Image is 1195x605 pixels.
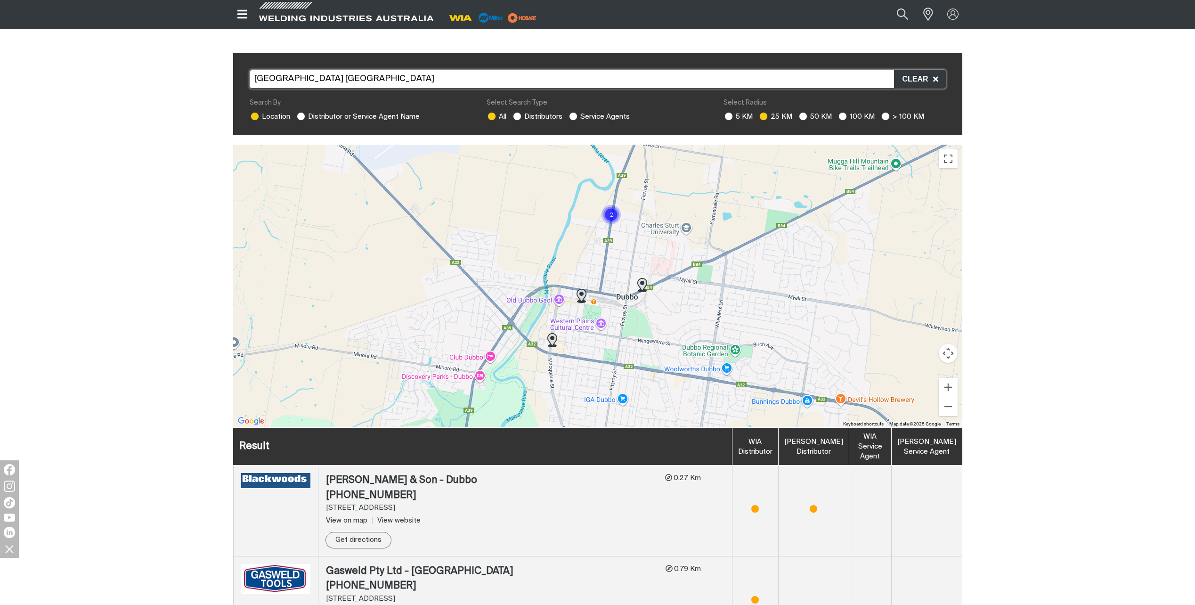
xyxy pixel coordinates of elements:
input: Product name or item number... [874,4,918,25]
label: > 100 KM [880,113,924,120]
div: [PERSON_NAME] & Son - Dubbo [326,473,658,488]
th: Result [233,428,732,466]
div: [PHONE_NUMBER] [326,579,658,594]
img: J Blackwood & Son - Dubbo [241,473,310,488]
div: [PHONE_NUMBER] [326,488,658,503]
span: Map data ©2025 Google [889,421,941,426]
label: Distributors [512,113,562,120]
div: Gasweld Pty Ltd - [GEOGRAPHIC_DATA] [326,564,658,579]
a: miller [505,14,539,21]
img: hide socials [1,541,17,557]
div: Select Search Type [487,98,708,108]
img: Gasweld Pty Ltd - Dubbo [241,564,310,594]
span: View on map [326,517,367,524]
button: Zoom out [939,397,958,416]
label: 50 KM [798,113,832,120]
a: Terms [946,421,959,426]
img: Facebook [4,464,15,475]
span: Clear [902,73,933,85]
button: Search products [886,4,919,25]
img: miller [505,11,539,25]
img: LinkedIn [4,527,15,538]
button: Zoom in [939,378,958,397]
span: 0.79 Km [673,565,701,572]
div: Search By [250,98,471,108]
img: Google [236,415,267,427]
div: Select Radius [724,98,945,108]
button: Toggle fullscreen view [939,149,958,168]
label: 25 KM [758,113,792,120]
th: [PERSON_NAME] Distributor [778,428,849,466]
label: All [487,113,506,120]
img: YouTube [4,514,15,522]
label: 100 KM [837,113,875,120]
span: 0.27 Km [672,474,701,482]
label: 5 KM [724,113,753,120]
a: View website [372,517,421,524]
div: Cluster of 2 markers [597,200,626,229]
img: Instagram [4,481,15,492]
img: TikTok [4,497,15,508]
button: Map camera controls [939,344,958,363]
th: WIA Service Agent [849,428,891,466]
th: [PERSON_NAME] Service Agent [891,428,962,466]
button: Clear [894,70,945,88]
button: Keyboard shortcuts [843,421,884,427]
label: Distributor or Service Agent Name [296,113,420,120]
div: [STREET_ADDRESS] [326,594,658,605]
div: [STREET_ADDRESS] [326,503,658,514]
input: Search location [250,70,946,89]
a: Open this area in Google Maps (opens a new window) [236,415,267,427]
a: Get directions [325,532,391,548]
label: Location [250,113,290,120]
th: WIA Distributor [732,428,778,466]
label: Service Agents [568,113,630,120]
